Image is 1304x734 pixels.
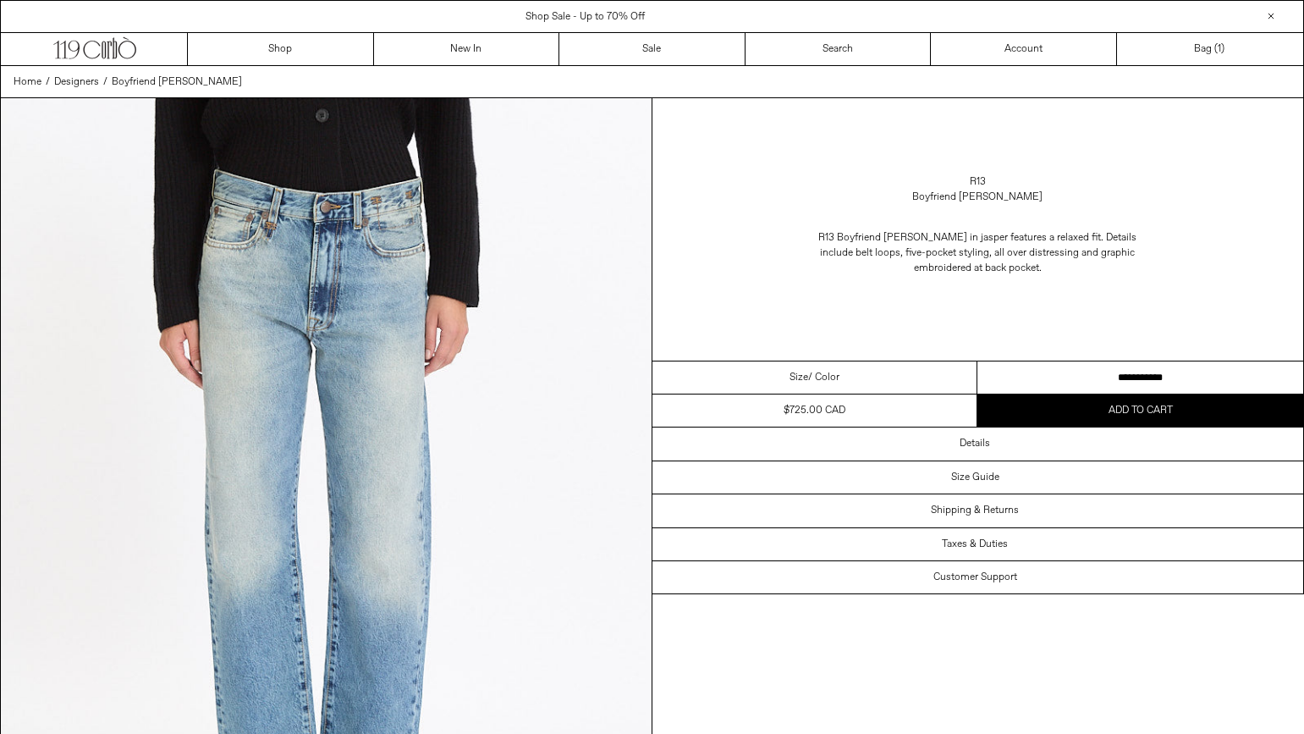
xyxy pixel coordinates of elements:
a: Account [931,33,1117,65]
div: Boyfriend [PERSON_NAME] [912,190,1043,205]
a: R13 [970,174,986,190]
a: Shop Sale - Up to 70% Off [525,10,645,24]
a: Shop [188,33,374,65]
a: Designers [54,75,99,90]
span: 1 [1218,42,1221,56]
a: Boyfriend [PERSON_NAME] [112,75,242,90]
span: Home [14,75,41,89]
span: / [46,75,50,90]
span: Add to cart [1109,404,1173,417]
a: Search [746,33,932,65]
span: Boyfriend [PERSON_NAME] [112,75,242,89]
h3: Shipping & Returns [931,505,1019,516]
a: Sale [559,33,746,65]
span: / [103,75,107,90]
h3: Customer Support [933,571,1017,583]
span: / Color [808,370,839,385]
a: Bag () [1117,33,1303,65]
h3: Details [960,438,990,450]
span: R13 Boyfriend [PERSON_NAME] in jasper features a relaxed fit. Details include belt loops, five-po... [818,231,1136,275]
button: Add to cart [977,395,1303,427]
span: Size [790,370,808,385]
span: ) [1218,41,1224,57]
h3: Taxes & Duties [942,538,1008,550]
a: Home [14,75,41,90]
span: Designers [54,75,99,89]
h3: Size Guide [951,472,999,483]
a: New In [374,33,560,65]
div: $725.00 CAD [784,403,845,418]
